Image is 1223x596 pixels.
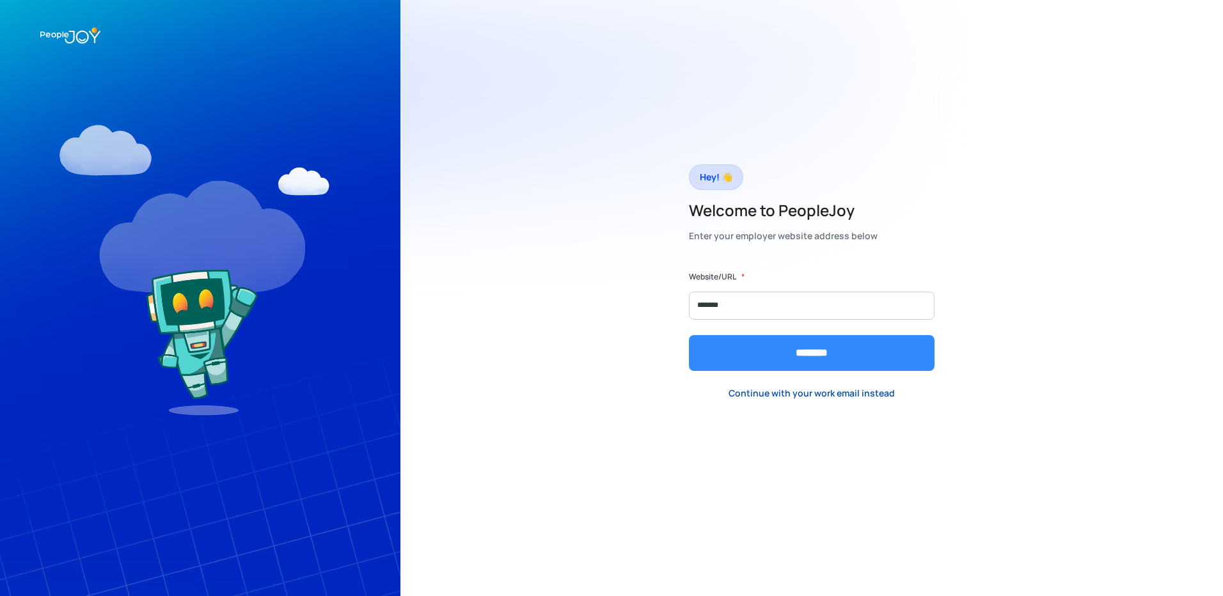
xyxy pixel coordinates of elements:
[700,168,732,186] div: Hey! 👋
[689,200,878,221] h2: Welcome to PeopleJoy
[718,380,905,407] a: Continue with your work email instead
[689,227,878,245] div: Enter your employer website address below
[689,271,736,283] label: Website/URL
[689,271,935,371] form: Form
[729,387,895,400] div: Continue with your work email instead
